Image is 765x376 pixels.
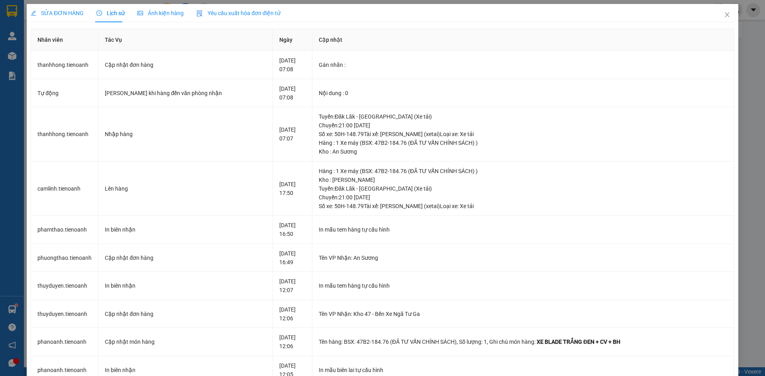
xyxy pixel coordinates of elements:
div: Tuyến : Đăk Lăk - [GEOGRAPHIC_DATA] (Xe tải) Chuyến: 21:00 [DATE] Số xe: 50H-148.79 Tài xế: [PERS... [319,112,728,138]
div: [DATE] 12:06 [279,333,306,351]
div: Tên VP Nhận: Kho 47 - Bến Xe Ngã Tư Ga [319,310,728,318]
img: icon [196,10,203,17]
div: In biên nhận [105,366,266,374]
div: [PERSON_NAME] khi hàng đến văn phòng nhận [105,89,266,97]
td: phuongthao.tienoanh [31,244,98,272]
td: camlinh.tienoanh [31,162,98,216]
div: In biên nhận [105,281,266,290]
span: picture [137,10,143,16]
span: Lịch sử [96,10,125,16]
span: SỬA ĐƠN HÀNG [31,10,84,16]
div: [DATE] 16:50 [279,221,306,238]
div: Cập nhật đơn hàng [105,310,266,318]
div: In mẫu tem hàng tự cấu hình [319,225,728,234]
div: [DATE] 16:49 [279,249,306,267]
div: Gán nhãn : [319,60,728,69]
td: Tự động [31,79,98,107]
span: clock-circle [96,10,102,16]
div: [DATE] 07:07 [279,125,306,143]
div: Tuyến : Đăk Lăk - [GEOGRAPHIC_DATA] (Xe tải) Chuyến: 21:00 [DATE] Số xe: 50H-148.79 Tài xế: [PERS... [319,184,728,210]
td: phanoanh.tienoanh [31,328,98,356]
div: Kho : [PERSON_NAME] [319,175,728,184]
th: Cập nhật [312,29,734,51]
span: edit [31,10,36,16]
div: Cập nhật món hàng [105,337,266,346]
div: In mẫu biên lai tự cấu hình [319,366,728,374]
span: 1 [484,339,487,345]
div: Hàng : 1 Xe máy (BSX: 47B2-184.76 (ĐÃ TƯ VẤN CHÍNH SÁCH) ) [319,167,728,175]
th: Nhân viên [31,29,98,51]
div: Tên VP Nhận: An Sương [319,253,728,262]
td: phamthao.tienoanh [31,216,98,244]
div: Hàng : 1 Xe máy (BSX: 47B2-184.76 (ĐÃ TƯ VẤN CHÍNH SÁCH) ) [319,138,728,147]
span: BSX: 47B2-184.76 (ĐÃ TƯ VẤN CHÍNH SÁCH) [344,339,457,345]
div: Cập nhật đơn hàng [105,60,266,69]
div: In mẫu tem hàng tự cấu hình [319,281,728,290]
span: close [724,12,730,18]
div: [DATE] 12:06 [279,305,306,323]
div: In biên nhận [105,225,266,234]
td: thanhhong.tienoanh [31,51,98,79]
span: Ảnh kiện hàng [137,10,184,16]
div: Nội dung : 0 [319,89,728,97]
td: thanhhong.tienoanh [31,107,98,162]
div: Lên hàng [105,184,266,193]
span: Yêu cầu xuất hóa đơn điện tử [196,10,280,16]
div: Cập nhật đơn hàng [105,253,266,262]
span: XE BLADE TRẮNG ĐEN + CV + BH [537,339,620,345]
th: Tác Vụ [98,29,273,51]
div: [DATE] 12:07 [279,277,306,294]
div: [DATE] 07:08 [279,56,306,74]
div: Nhập hàng [105,130,266,138]
div: Tên hàng: , Số lượng: , Ghi chú món hàng: [319,337,728,346]
div: [DATE] 07:08 [279,84,306,102]
td: thuyduyen.tienoanh [31,272,98,300]
td: thuyduyen.tienoanh [31,300,98,328]
div: [DATE] 17:50 [279,180,306,197]
div: Kho : An Sương [319,147,728,156]
th: Ngày [273,29,312,51]
button: Close [716,4,738,26]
